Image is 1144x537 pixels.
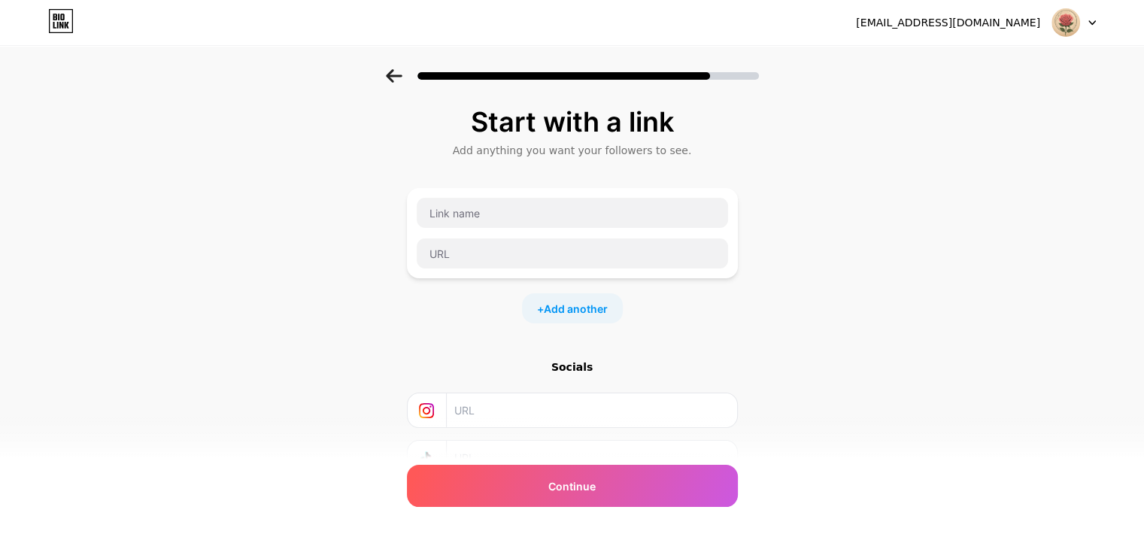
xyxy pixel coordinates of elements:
[407,360,738,375] div: Socials
[414,143,730,158] div: Add anything you want your followers to see.
[522,293,623,323] div: +
[548,478,596,494] span: Continue
[417,198,728,228] input: Link name
[856,15,1040,31] div: [EMAIL_ADDRESS][DOMAIN_NAME]
[414,107,730,137] div: Start with a link
[417,238,728,268] input: URL
[454,441,727,475] input: URL
[544,301,608,317] span: Add another
[1051,8,1080,37] img: nadimm
[454,393,727,427] input: URL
